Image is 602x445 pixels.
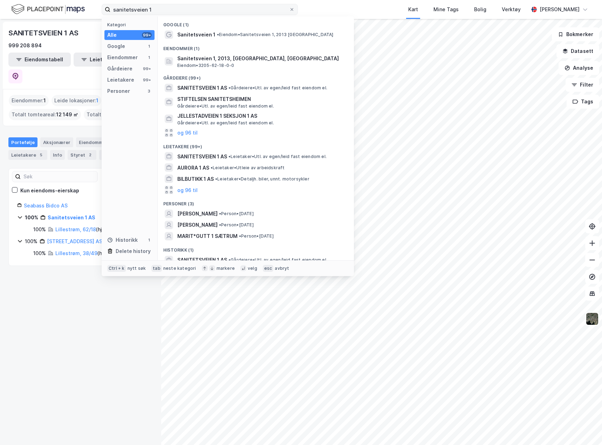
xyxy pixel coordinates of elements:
div: 1 [146,237,152,243]
div: Personer (3) [158,196,354,208]
span: [PERSON_NAME] [177,210,218,218]
button: Filter [566,78,599,92]
span: Gårdeiere • Utl. av egen/leid fast eiendom el. [228,257,327,263]
div: Bolig [474,5,486,14]
span: • [239,233,241,239]
button: Tags [567,95,599,109]
span: Gårdeiere • Utl. av egen/leid fast eiendom el. [228,85,327,91]
div: Ctrl + k [107,265,126,272]
span: Eiendom • Sanitetsveien 1, 2013 [GEOGRAPHIC_DATA] [217,32,334,37]
span: Person • [DATE] [219,222,254,228]
div: Verktøy [502,5,521,14]
span: Sanitetsveien 1 [177,30,216,39]
span: • [228,85,231,90]
div: Kontrollprogram for chat [567,411,602,445]
span: Leietaker • Detaljh. biler, unnt. motorsykler [215,176,309,182]
div: Google [107,42,125,50]
span: • [228,154,231,159]
div: 99+ [142,32,152,38]
div: esc [263,265,274,272]
span: Leietaker • Utl. av egen/leid fast eiendom el. [228,154,327,159]
span: STIFTELSEN SANITETSHEIMEN [177,95,346,103]
button: Analyse [559,61,599,75]
span: AURORA 1 AS [177,164,209,172]
div: Kategori [107,22,155,27]
div: ( hjemmelshaver ) [55,249,138,258]
a: Sanitetsveien 1 AS [48,214,95,220]
span: 1 [43,96,46,105]
button: Datasett [556,44,599,58]
span: Gårdeiere • Utl. av egen/leid fast eiendom el. [177,120,274,126]
div: [PERSON_NAME] [540,5,580,14]
div: Eiendommer (1) [158,40,354,53]
div: Historikk (1) [158,242,354,254]
div: nytt søk [128,266,146,271]
a: [STREET_ADDRESS] AS [47,238,102,244]
div: Google (1) [158,16,354,29]
span: 1 [96,96,98,105]
div: ( hjemmelshaver ) [55,225,137,234]
button: Leietakertabell [74,53,136,67]
div: avbryt [275,266,289,271]
span: Gårdeiere • Utl. av egen/leid fast eiendom el. [177,103,274,109]
div: Aksjonærer [40,137,73,147]
span: • [211,165,213,170]
div: Mine Tags [433,5,459,14]
div: 1 [146,55,152,60]
div: Eiendommer : [9,95,49,106]
input: Søk [21,171,97,182]
span: Sanitetsveien 1, 2013, [GEOGRAPHIC_DATA], [GEOGRAPHIC_DATA] [177,54,346,63]
div: Historikk [107,236,138,244]
div: 100% [25,213,38,222]
span: • [219,211,221,216]
span: SANITETSVEIEN 1 AS [177,256,227,264]
div: Alle [107,31,117,39]
span: Person • [DATE] [239,233,274,239]
a: Lillestrøm, 38/49 [55,250,97,256]
span: JELLESTADVEIEN 1 SEKSJON 1 AS [177,112,346,120]
span: BILBUTIKK 1 AS [177,175,214,183]
div: 99+ [142,77,152,83]
div: 1 [146,43,152,49]
a: Seabass Bidco AS [24,203,68,208]
div: Transaksjoner [99,150,147,160]
a: Lillestrøm, 62/18 [55,226,96,232]
span: 12 149 ㎡ [56,110,78,119]
div: 100% [33,249,46,258]
span: • [215,176,217,182]
span: • [228,257,231,262]
span: • [217,32,219,37]
span: Person • [DATE] [219,211,254,217]
span: Eiendom • 3205-62-18-0-0 [177,63,234,68]
input: Søk på adresse, matrikkel, gårdeiere, leietakere eller personer [110,4,289,15]
div: 2 [87,151,94,158]
div: Kun eiendoms-eierskap [20,186,79,195]
div: Kart [408,5,418,14]
div: SANITETSVEIEN 1 AS [8,27,80,39]
img: 9k= [586,312,599,326]
div: 999 208 894 [8,41,42,50]
img: logo.f888ab2527a4732fd821a326f86c7f29.svg [11,3,85,15]
button: og 96 til [177,186,198,194]
div: Personer [107,87,130,95]
div: neste kategori [163,266,196,271]
div: Leietakere [107,76,134,84]
iframe: Chat Widget [567,411,602,445]
span: Leietaker • Utleie av arbeidskraft [211,165,285,171]
div: Gårdeiere [107,64,132,73]
div: markere [217,266,235,271]
div: Portefølje [8,137,37,147]
button: Bokmerker [552,27,599,41]
div: Styret [68,150,96,160]
div: 99+ [142,66,152,71]
div: Leide lokasjoner : [52,95,101,106]
div: Eiendommer [76,137,119,147]
div: Gårdeiere (99+) [158,70,354,82]
div: 5 [37,151,45,158]
div: Totalt byggareal : [84,109,151,120]
div: Info [50,150,65,160]
span: MARIT*GUTT 1 SÆTRUM [177,232,238,240]
span: [PERSON_NAME] [177,221,218,229]
div: 3 [146,88,152,94]
div: Leietakere (99+) [158,138,354,151]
